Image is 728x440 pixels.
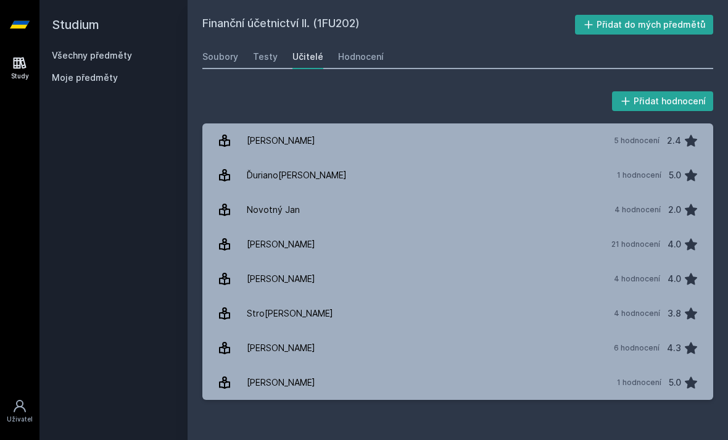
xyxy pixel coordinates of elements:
div: [PERSON_NAME] [247,232,315,257]
a: [PERSON_NAME] 6 hodnocení 4.3 [202,331,713,365]
div: Ďuriano[PERSON_NAME] [247,163,347,188]
div: Uživatel [7,415,33,424]
div: 2.4 [667,128,681,153]
div: 4.3 [667,336,681,360]
span: Moje předměty [52,72,118,84]
div: 21 hodnocení [611,239,660,249]
div: 1 hodnocení [617,378,661,388]
a: Všechny předměty [52,50,132,60]
a: Novotný Jan 4 hodnocení 2.0 [202,193,713,227]
div: 6 hodnocení [614,343,660,353]
a: [PERSON_NAME] 4 hodnocení 4.0 [202,262,713,296]
div: [PERSON_NAME] [247,336,315,360]
h2: Finanční účetnictví II. (1FU202) [202,15,575,35]
div: 5 hodnocení [614,136,660,146]
div: Hodnocení [338,51,384,63]
a: Ďuriano[PERSON_NAME] 1 hodnocení 5.0 [202,158,713,193]
div: 5.0 [669,370,681,395]
div: 5.0 [669,163,681,188]
div: Stro[PERSON_NAME] [247,301,333,326]
div: Novotný Jan [247,197,300,222]
div: 4 hodnocení [614,309,660,318]
div: [PERSON_NAME] [247,370,315,395]
button: Přidat do mých předmětů [575,15,714,35]
div: 2.0 [668,197,681,222]
div: [PERSON_NAME] [247,267,315,291]
a: [PERSON_NAME] 5 hodnocení 2.4 [202,123,713,158]
div: 4.0 [668,232,681,257]
button: Přidat hodnocení [612,91,714,111]
div: [PERSON_NAME] [247,128,315,153]
div: Soubory [202,51,238,63]
div: 4 hodnocení [614,205,661,215]
div: Study [11,72,29,81]
a: Učitelé [292,44,323,69]
a: Uživatel [2,392,37,430]
a: Study [2,49,37,87]
div: Učitelé [292,51,323,63]
a: Soubory [202,44,238,69]
div: Testy [253,51,278,63]
div: 3.8 [668,301,681,326]
a: Hodnocení [338,44,384,69]
div: 1 hodnocení [617,170,661,180]
div: 4 hodnocení [614,274,660,284]
div: 4.0 [668,267,681,291]
a: [PERSON_NAME] 1 hodnocení 5.0 [202,365,713,400]
a: Testy [253,44,278,69]
a: Stro[PERSON_NAME] 4 hodnocení 3.8 [202,296,713,331]
a: [PERSON_NAME] 21 hodnocení 4.0 [202,227,713,262]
